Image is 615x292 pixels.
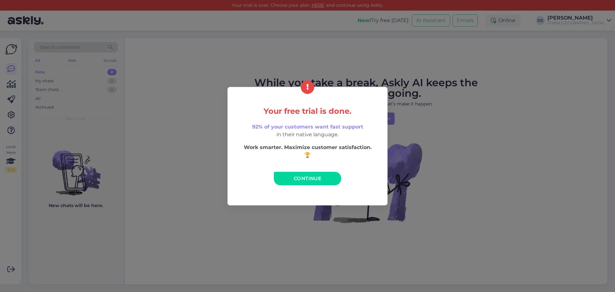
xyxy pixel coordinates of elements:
p: Work smarter. Maximize customer satisfaction. 🏆 [241,144,374,159]
a: Continue [274,172,341,185]
span: 92% of your customers want fast support [252,124,363,130]
p: in their native language. [241,123,374,138]
span: Continue [294,175,321,181]
h5: Your free trial is done. [241,107,374,115]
